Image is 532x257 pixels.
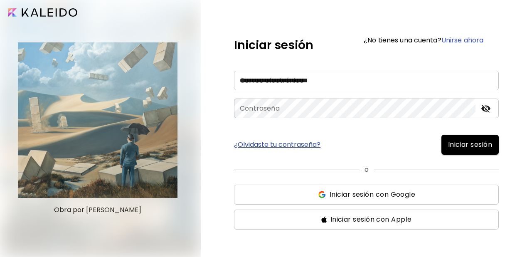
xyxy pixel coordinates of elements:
button: ssIniciar sesión con Google [234,185,499,205]
p: o [365,165,369,175]
button: Iniciar sesión [441,135,499,155]
img: ss [318,190,326,199]
button: ssIniciar sesión con Apple [234,210,499,230]
h5: Iniciar sesión [234,37,313,54]
span: Iniciar sesión con Apple [330,215,412,225]
a: ¿Olvidaste tu contraseña? [234,141,320,148]
button: toggle password visibility [479,101,493,116]
span: Iniciar sesión [448,140,492,150]
h6: ¿No tienes una cuenta? [364,37,483,44]
a: Unirse ahora [441,35,483,45]
img: ss [321,216,327,223]
span: Iniciar sesión con Google [330,190,415,200]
